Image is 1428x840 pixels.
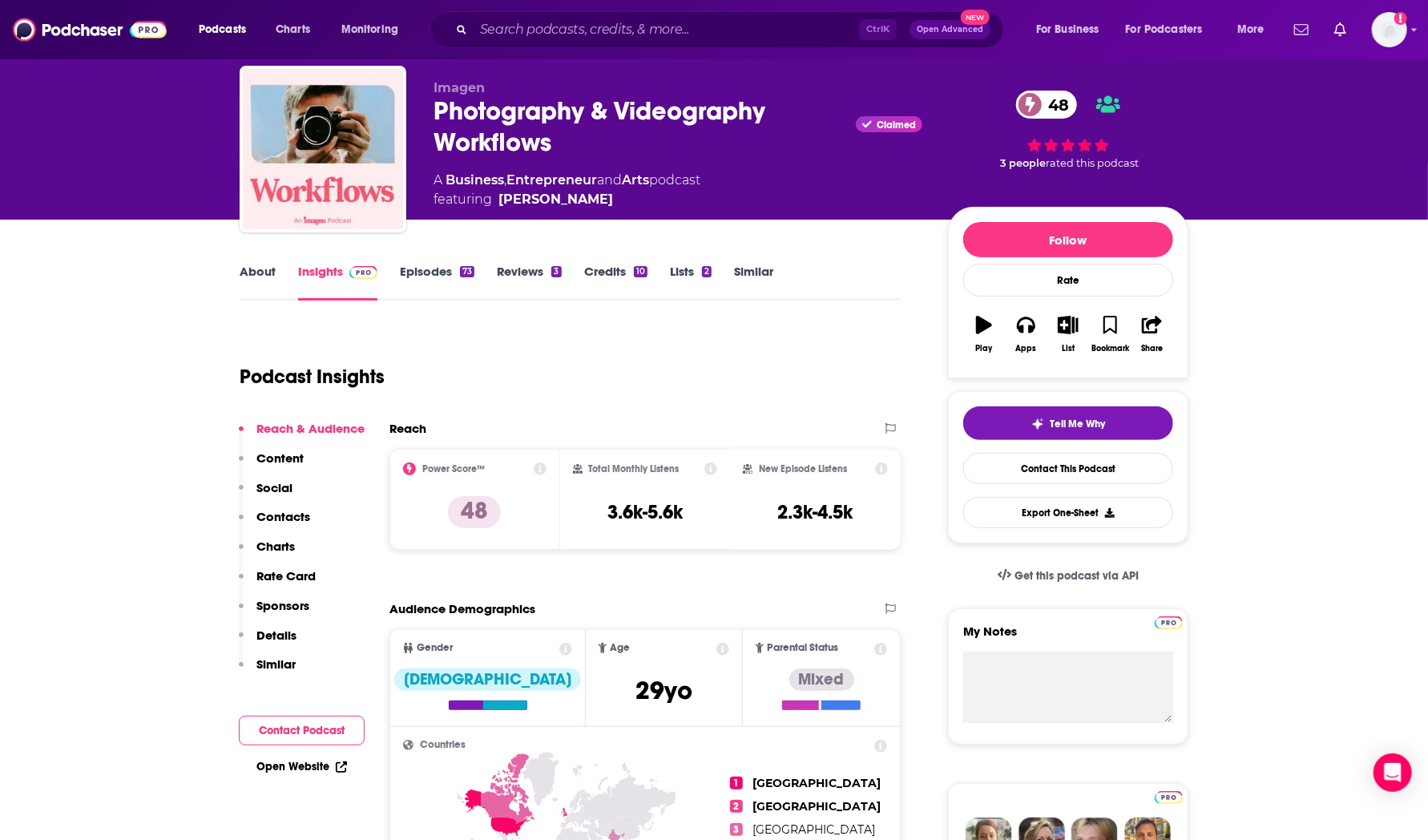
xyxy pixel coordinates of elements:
[976,344,993,353] div: Play
[759,463,847,475] h2: New Episode Listens
[504,172,506,188] span: ,
[498,190,613,209] a: Scott Wyden Kivowitz
[434,171,700,209] div: A podcast
[276,18,310,41] span: Charts
[635,675,692,706] span: 29 yo
[752,822,875,837] span: [GEOGRAPHIC_DATA]
[730,823,743,836] span: 3
[752,799,881,814] span: [GEOGRAPHIC_DATA]
[400,264,474,301] a: Episodes73
[963,406,1173,440] button: tell me why sparkleTell Me Why
[622,172,649,188] a: Arts
[256,539,295,554] p: Charts
[434,80,485,95] span: Imagen
[963,264,1173,297] div: Rate
[752,776,881,790] span: [GEOGRAPHIC_DATA]
[243,69,403,229] img: Photography & Videography Workflows
[1374,753,1412,792] div: Open Intercom Messenger
[1005,305,1047,363] button: Apps
[239,509,310,539] button: Contacts
[199,18,246,41] span: Podcasts
[497,264,561,301] a: Reviews3
[239,568,316,598] button: Rate Card
[349,266,377,279] img: Podchaser Pro
[634,266,647,277] div: 10
[789,668,854,691] div: Mixed
[963,453,1173,484] a: Contact This Podcast
[434,190,700,209] span: featuring
[1226,17,1285,42] button: open menu
[1089,305,1131,363] button: Bookmark
[730,777,743,790] span: 1
[1237,18,1265,41] span: More
[1155,791,1183,804] img: Podchaser Pro
[607,500,683,524] h3: 3.6k-5.6k
[239,421,365,450] button: Reach & Audience
[460,266,474,277] div: 73
[963,624,1173,652] label: My Notes
[963,222,1173,257] button: Follow
[1372,12,1407,47] img: User Profile
[256,598,309,613] p: Sponsors
[417,643,453,653] span: Gender
[394,668,581,691] div: [DEMOGRAPHIC_DATA]
[298,264,377,301] a: InsightsPodchaser Pro
[1015,569,1139,583] span: Get this podcast via API
[256,760,347,773] a: Open Website
[963,305,1005,363] button: Play
[877,121,916,129] span: Claimed
[188,17,267,42] button: open menu
[239,539,295,568] button: Charts
[239,628,296,657] button: Details
[256,656,296,672] p: Similar
[239,480,292,510] button: Social
[256,628,296,643] p: Details
[1328,16,1353,43] a: Show notifications dropdown
[256,450,304,466] p: Content
[948,80,1188,180] div: 48 3 peoplerated this podcast
[1051,418,1106,430] span: Tell Me Why
[1372,12,1407,47] span: Logged in as WE_Broadcast
[767,643,838,653] span: Parental Status
[265,17,320,42] a: Charts
[239,598,309,628] button: Sponsors
[778,500,853,524] h3: 2.3k-4.5k
[730,800,743,813] span: 2
[506,172,597,188] a: Entrepreneur
[445,11,1019,48] div: Search podcasts, credits, & more...
[1047,305,1089,363] button: List
[917,26,983,34] span: Open Advanced
[256,480,292,495] p: Social
[239,450,304,480] button: Content
[1016,91,1077,119] a: 48
[389,421,426,436] h2: Reach
[1025,17,1119,42] button: open menu
[256,509,310,524] p: Contacts
[239,656,296,686] button: Similar
[670,264,712,301] a: Lists2
[256,421,365,436] p: Reach & Audience
[1115,17,1226,42] button: open menu
[910,20,990,39] button: Open AdvancedNew
[474,17,859,42] input: Search podcasts, credits, & more...
[1046,157,1139,169] span: rated this podcast
[13,14,167,45] img: Podchaser - Follow, Share and Rate Podcasts
[551,266,561,277] div: 3
[341,18,398,41] span: Monitoring
[961,10,990,25] span: New
[239,716,365,745] button: Contact Podcast
[1155,616,1183,629] img: Podchaser Pro
[702,266,712,277] div: 2
[1036,18,1099,41] span: For Business
[1000,157,1046,169] span: 3 people
[448,496,501,528] p: 48
[1126,18,1203,41] span: For Podcasters
[584,264,647,301] a: Credits10
[420,740,466,750] span: Countries
[330,17,419,42] button: open menu
[446,172,504,188] a: Business
[1091,344,1129,353] div: Bookmark
[1155,614,1183,629] a: Pro website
